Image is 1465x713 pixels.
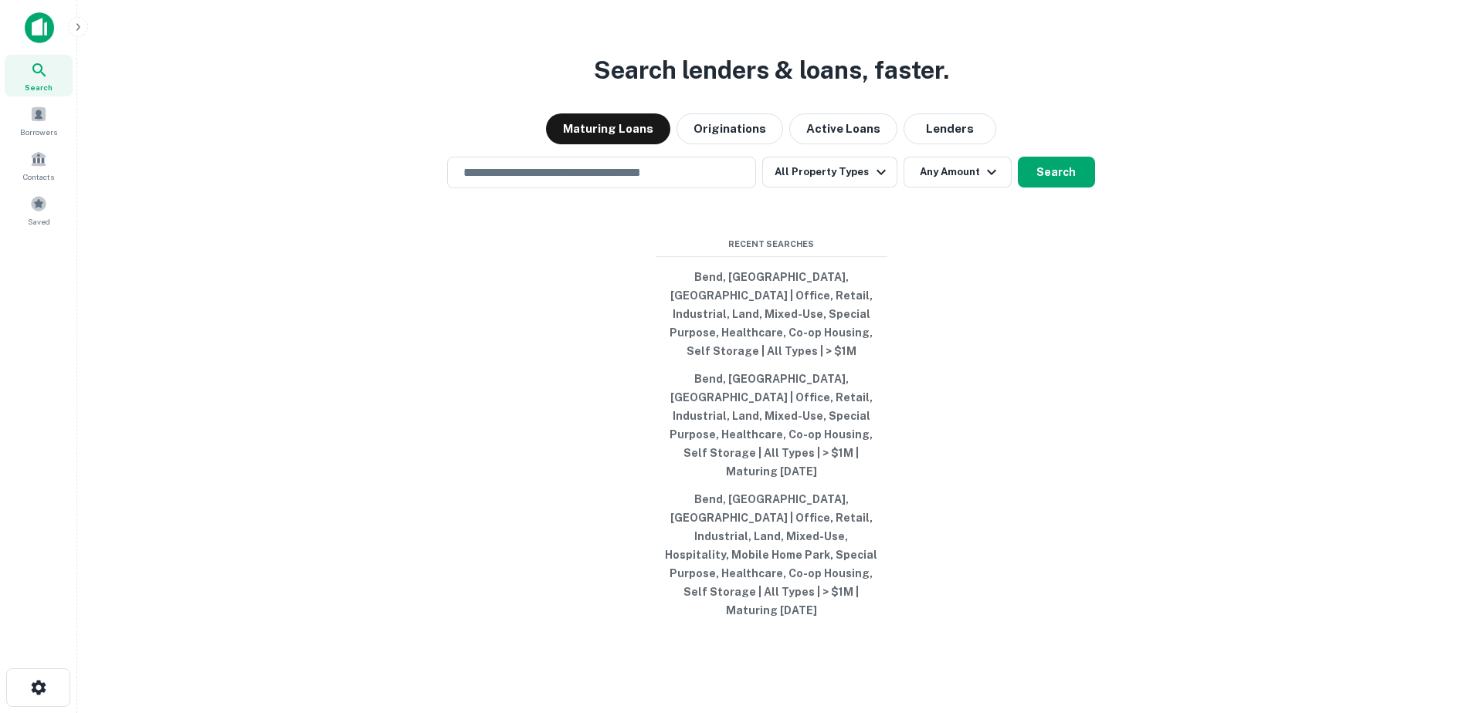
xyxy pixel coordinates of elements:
[1018,157,1095,188] button: Search
[594,52,949,89] h3: Search lenders & loans, faster.
[25,81,53,93] span: Search
[904,113,996,144] button: Lenders
[789,113,897,144] button: Active Loans
[762,157,897,188] button: All Property Types
[904,157,1012,188] button: Any Amount
[656,238,887,251] span: Recent Searches
[546,113,670,144] button: Maturing Loans
[23,171,54,183] span: Contacts
[656,485,887,624] button: Bend, [GEOGRAPHIC_DATA], [GEOGRAPHIC_DATA] | Office, Retail, Industrial, Land, Mixed-Use, Hospita...
[677,113,783,144] button: Originations
[5,100,73,141] a: Borrowers
[5,55,73,96] a: Search
[1388,590,1465,664] iframe: Chat Widget
[25,12,54,43] img: capitalize-icon.png
[28,215,50,228] span: Saved
[20,126,57,138] span: Borrowers
[5,189,73,231] a: Saved
[656,365,887,485] button: Bend, [GEOGRAPHIC_DATA], [GEOGRAPHIC_DATA] | Office, Retail, Industrial, Land, Mixed-Use, Special...
[656,263,887,365] button: Bend, [GEOGRAPHIC_DATA], [GEOGRAPHIC_DATA] | Office, Retail, Industrial, Land, Mixed-Use, Special...
[5,144,73,186] a: Contacts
